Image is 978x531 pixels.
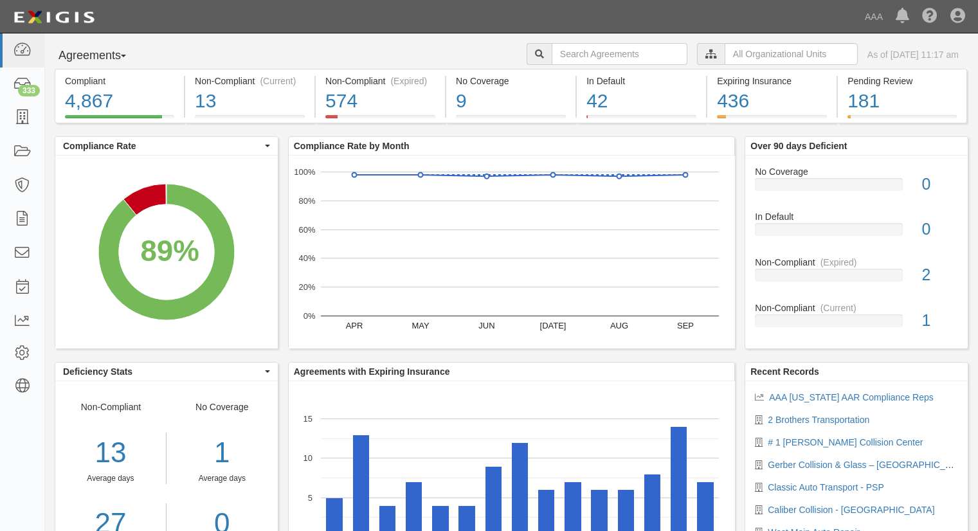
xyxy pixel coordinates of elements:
[195,75,305,87] div: Non-Compliant (Current)
[18,85,40,96] div: 333
[55,115,184,125] a: Compliant4,867
[390,75,427,87] div: (Expired)
[55,137,278,155] button: Compliance Rate
[298,253,315,263] text: 40%
[769,392,933,402] a: AAA [US_STATE] AAR Compliance Reps
[677,321,694,330] text: SEP
[586,75,696,87] div: In Default
[294,167,316,177] text: 100%
[325,87,435,115] div: 574
[195,87,305,115] div: 13
[768,505,934,515] a: Caliber Collision - [GEOGRAPHIC_DATA]
[717,75,827,87] div: Expiring Insurance
[303,453,312,463] text: 10
[717,87,827,115] div: 436
[63,365,262,378] span: Deficiency Stats
[820,301,856,314] div: (Current)
[838,115,967,125] a: Pending Review181
[55,363,278,381] button: Deficiency Stats
[456,87,566,115] div: 9
[912,173,968,196] div: 0
[316,115,445,125] a: Non-Compliant(Expired)574
[912,264,968,287] div: 2
[308,492,312,502] text: 5
[55,156,278,348] svg: A chart.
[176,473,268,484] div: Average days
[725,43,858,65] input: All Organizational Units
[294,366,450,377] b: Agreements with Expiring Insurance
[260,75,296,87] div: (Current)
[750,366,819,377] b: Recent Records
[858,4,889,30] a: AAA
[820,256,857,269] div: (Expired)
[847,75,957,87] div: Pending Review
[298,224,315,234] text: 60%
[65,75,174,87] div: Compliant
[745,256,968,269] div: Non-Compliant
[755,256,958,301] a: Non-Compliant(Expired)2
[867,48,959,61] div: As of [DATE] 11:17 am
[610,321,628,330] text: AUG
[755,301,958,337] a: Non-Compliant(Current)1
[768,415,869,425] a: 2 Brothers Transportation
[707,115,837,125] a: Expiring Insurance436
[847,87,957,115] div: 181
[289,156,735,348] svg: A chart.
[586,87,696,115] div: 42
[750,141,847,151] b: Over 90 days Deficient
[185,115,314,125] a: Non-Compliant(Current)13
[412,321,430,330] text: MAY
[10,6,98,29] img: logo-5460c22ac91f19d4615b14bd174203de0afe785f0fc80cf4dbbc73dc1793850b.png
[176,433,268,473] div: 1
[577,115,706,125] a: In Default42
[63,139,262,152] span: Compliance Rate
[755,165,958,211] a: No Coverage0
[325,75,435,87] div: Non-Compliant (Expired)
[768,437,923,447] a: # 1 [PERSON_NAME] Collision Center
[446,115,575,125] a: No Coverage9
[768,482,884,492] a: Classic Auto Transport - PSP
[552,43,687,65] input: Search Agreements
[303,311,315,321] text: 0%
[539,321,566,330] text: [DATE]
[912,218,968,241] div: 0
[294,141,410,151] b: Compliance Rate by Month
[745,165,968,178] div: No Coverage
[298,196,315,206] text: 80%
[345,321,363,330] text: APR
[298,282,315,292] text: 20%
[912,309,968,332] div: 1
[745,210,968,223] div: In Default
[55,43,151,69] button: Agreements
[478,321,494,330] text: JUN
[456,75,566,87] div: No Coverage
[55,433,166,473] div: 13
[922,9,937,24] i: Help Center - Complianz
[55,473,166,484] div: Average days
[755,210,958,256] a: In Default0
[140,230,199,272] div: 89%
[65,87,174,115] div: 4,867
[745,301,968,314] div: Non-Compliant
[303,414,312,424] text: 15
